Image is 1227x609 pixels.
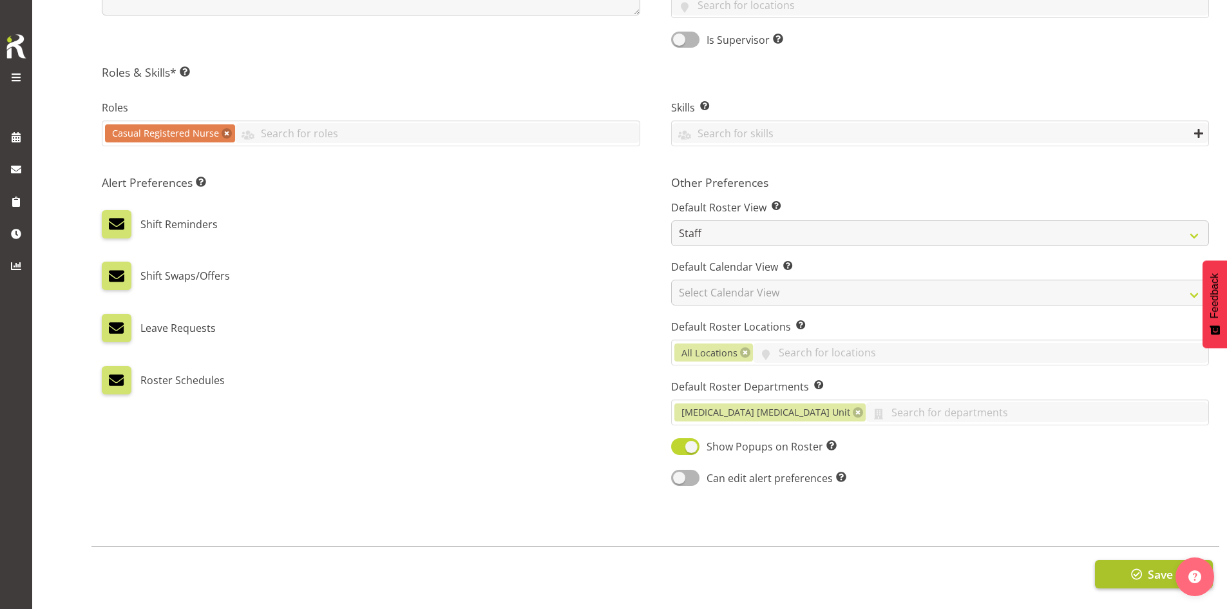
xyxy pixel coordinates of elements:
[140,262,230,290] label: Shift Swaps/Offers
[1148,566,1173,583] span: Save
[699,32,783,48] span: Is Supervisor
[140,366,225,394] label: Roster Schedules
[671,319,1210,334] label: Default Roster Locations
[140,210,218,238] label: Shift Reminders
[112,126,219,140] span: Casual Registered Nurse
[671,100,1210,115] label: Skills
[681,346,737,360] span: All Locations
[671,200,1210,215] label: Default Roster View
[3,32,29,61] img: Rosterit icon logo
[1188,570,1201,583] img: help-xxl-2.png
[102,175,640,189] h5: Alert Preferences
[1203,260,1227,348] button: Feedback - Show survey
[699,470,846,486] span: Can edit alert preferences
[672,123,1209,143] input: Search for skills
[699,439,837,454] span: Show Popups on Roster
[1095,560,1213,588] button: Save
[102,100,640,115] label: Roles
[671,259,1210,275] label: Default Calendar View
[235,123,640,143] input: Search for roles
[140,314,216,342] label: Leave Requests
[671,379,1210,394] label: Default Roster Departments
[753,343,1208,363] input: Search for locations
[681,405,850,420] span: [MEDICAL_DATA] [MEDICAL_DATA] Unit
[102,65,1209,79] h5: Roles & Skills*
[671,175,1210,189] h5: Other Preferences
[1209,273,1221,318] span: Feedback
[866,402,1208,422] input: Search for departments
